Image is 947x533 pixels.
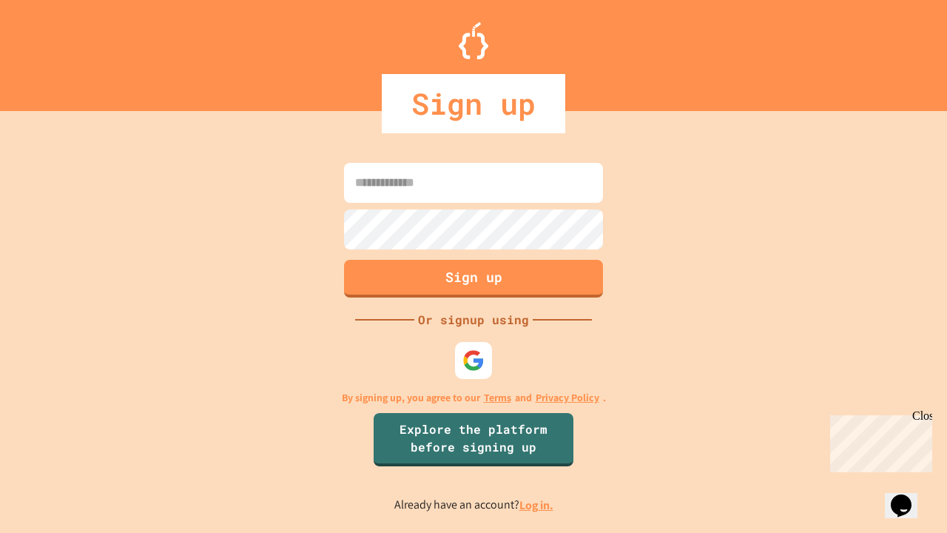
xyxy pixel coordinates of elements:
[536,390,599,406] a: Privacy Policy
[342,390,606,406] p: By signing up, you agree to our and .
[824,409,932,472] iframe: chat widget
[344,260,603,298] button: Sign up
[484,390,511,406] a: Terms
[459,22,488,59] img: Logo.svg
[394,496,553,514] p: Already have an account?
[885,474,932,518] iframe: chat widget
[382,74,565,133] div: Sign up
[519,497,553,513] a: Log in.
[374,413,573,466] a: Explore the platform before signing up
[414,311,533,329] div: Or signup using
[462,349,485,372] img: google-icon.svg
[6,6,102,94] div: Chat with us now!Close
